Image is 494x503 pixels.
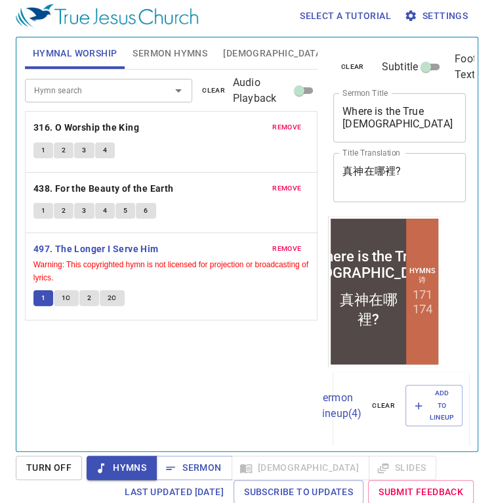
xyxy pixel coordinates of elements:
span: Last updated [DATE] [125,484,224,500]
div: 真神在哪裡? [6,74,75,114]
button: Settings [401,4,473,28]
span: Settings [407,8,468,24]
button: 1 [33,203,53,219]
button: Hymns [87,456,157,480]
span: 3 [82,144,86,156]
button: 438. For the Beauty of the Earth [33,181,176,197]
span: Select a tutorial [300,8,391,24]
button: Select a tutorial [295,4,396,28]
button: 1 [33,142,53,158]
li: 174 [84,86,104,100]
p: Hymns 诗 [81,51,107,69]
span: 2 [62,144,66,156]
span: 1 [41,144,45,156]
span: remove [272,121,301,133]
li: 171 [84,72,104,86]
img: True Jesus Church [16,4,198,28]
button: 2 [54,203,73,219]
button: 3 [74,142,94,158]
span: remove [272,183,301,194]
span: Sermon Hymns [133,45,207,62]
button: remove [264,181,309,196]
button: 2 [54,142,73,158]
button: 1 [33,290,53,306]
span: 1C [62,292,71,304]
span: 2 [62,205,66,217]
button: remove [264,241,309,257]
button: 316. O Worship the King [33,120,142,136]
b: 497. The Longer I Serve Him [33,241,159,257]
span: Submit Feedback [379,484,463,500]
button: 1C [54,290,79,306]
span: 6 [144,205,148,217]
button: Turn Off [16,456,82,480]
span: Hymns [97,460,146,476]
span: clear [202,85,225,97]
button: Sermon [156,456,232,480]
small: Warning: This copyrighted hymn is not licensed for projection or broadcasting of lyrics. [33,260,308,282]
span: 2 [87,292,91,304]
span: Subtitle [382,59,418,75]
button: 4 [95,142,115,158]
span: 3 [82,205,86,217]
iframe: from-child [328,216,441,367]
b: 438. For the Beauty of the Earth [33,181,174,197]
span: 5 [123,205,127,217]
button: 6 [136,203,155,219]
button: clear [333,59,372,75]
button: clear [364,398,403,414]
span: Turn Off [26,460,72,476]
span: 1 [41,205,45,217]
span: clear [341,61,364,73]
textarea: 真神在哪裡? [342,165,457,190]
span: Audio Playback [233,75,291,106]
textarea: Where is the True [DEMOGRAPHIC_DATA]? [342,105,457,130]
span: 4 [103,205,107,217]
span: [DEMOGRAPHIC_DATA] [223,45,324,62]
button: 3 [74,203,94,219]
span: Subscribe to Updates [244,484,353,500]
p: Sermon Lineup ( 4 ) [316,390,361,422]
span: Hymnal Worship [33,45,117,62]
button: 497. The Longer I Serve Him [33,241,161,257]
span: 1 [41,292,45,304]
button: Open [169,81,188,100]
span: clear [372,400,395,412]
span: remove [272,243,301,255]
button: Add to Lineup [405,385,463,426]
button: 4 [95,203,115,219]
div: Sermon Lineup(4)clearAdd to Lineup [333,372,469,439]
button: 2C [100,290,125,306]
span: 4 [103,144,107,156]
button: remove [264,120,309,135]
span: Footer Text [455,51,485,83]
span: Add to Lineup [414,387,455,424]
span: 2C [108,292,117,304]
button: clear [194,83,233,98]
button: 2 [79,290,99,306]
button: 5 [115,203,135,219]
span: Sermon [167,460,221,476]
b: 316. O Worship the King [33,120,139,136]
